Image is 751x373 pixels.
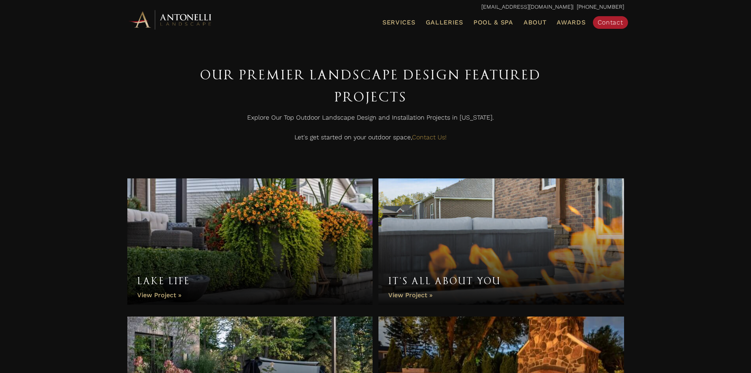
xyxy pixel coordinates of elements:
[557,19,585,26] span: Awards
[481,4,572,10] a: [EMAIL_ADDRESS][DOMAIN_NAME]
[524,19,547,26] span: About
[470,17,516,28] a: Pool & Spa
[593,16,628,29] a: Contact
[199,131,542,147] p: Let's get started on your outdoor space,
[379,17,419,28] a: Services
[426,19,463,26] span: Galleries
[520,17,550,28] a: About
[553,17,589,28] a: Awards
[199,112,542,127] p: Explore Our Top Outdoor Landscape Design and Installation Projects in [US_STATE].
[412,133,447,141] a: Contact Us!
[127,9,214,30] img: Antonelli Horizontal Logo
[473,19,513,26] span: Pool & Spa
[423,17,466,28] a: Galleries
[382,19,416,26] span: Services
[199,64,542,108] h1: Our Premier Landscape Design Featured Projects
[598,19,623,26] span: Contact
[127,2,624,12] p: | [PHONE_NUMBER]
